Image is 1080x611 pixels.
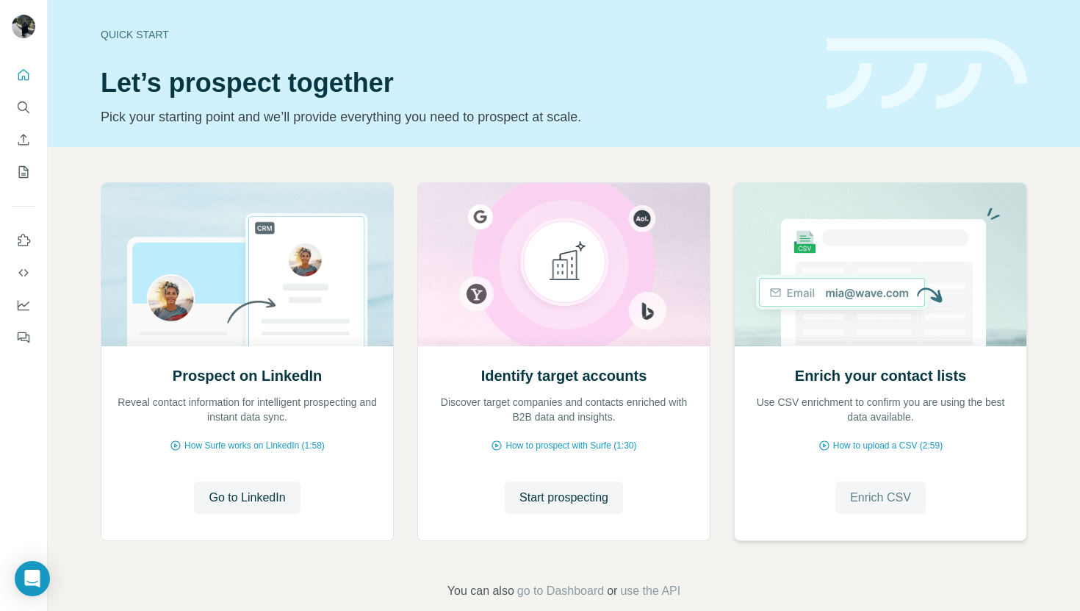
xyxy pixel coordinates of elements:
h2: Prospect on LinkedIn [173,365,322,386]
button: Go to LinkedIn [194,482,300,514]
span: How to upload a CSV (2:59) [833,439,943,452]
span: How to prospect with Surfe (1:30) [505,439,636,452]
span: Go to LinkedIn [209,489,285,507]
h1: Let’s prospect together [101,68,809,98]
div: Ouvrir le Messenger Intercom [15,561,50,596]
p: Reveal contact information for intelligent prospecting and instant data sync. [116,395,378,424]
button: My lists [12,159,35,185]
h2: Identify target accounts [481,365,647,386]
img: Prospect on LinkedIn [101,183,394,346]
button: Use Surfe on LinkedIn [12,227,35,254]
h2: Enrich your contact lists [795,365,966,386]
img: banner [827,38,1027,110]
button: Quick start [12,62,35,88]
button: use the API [620,582,680,600]
span: You can also [447,582,514,600]
button: Enrich CSV [835,482,926,514]
span: Enrich CSV [850,489,911,507]
button: go to Dashboard [517,582,604,600]
span: How Surfe works on LinkedIn (1:58) [184,439,325,452]
button: Dashboard [12,292,35,318]
img: Avatar [12,15,35,38]
button: Enrich CSV [12,126,35,153]
div: Quick start [101,27,809,42]
span: Start prospecting [519,489,608,507]
p: Pick your starting point and we’ll provide everything you need to prospect at scale. [101,107,809,127]
button: Search [12,94,35,121]
p: Use CSV enrichment to confirm you are using the best data available. [749,395,1012,424]
button: Start prospecting [505,482,623,514]
p: Discover target companies and contacts enriched with B2B data and insights. [433,395,695,424]
img: Identify target accounts [417,183,710,346]
button: Use Surfe API [12,260,35,286]
button: Feedback [12,324,35,351]
img: Enrich your contact lists [734,183,1027,346]
span: or [607,582,617,600]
